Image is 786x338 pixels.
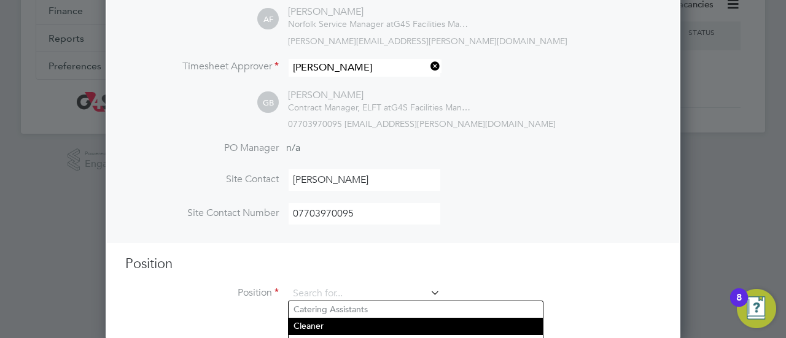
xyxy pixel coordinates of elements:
[125,255,661,273] h3: Position
[125,142,279,155] label: PO Manager
[289,301,543,318] li: Catering Assistants
[737,289,776,328] button: Open Resource Center, 8 new notifications
[288,89,472,102] div: [PERSON_NAME]
[736,298,742,313] div: 8
[289,318,543,334] li: Cleaner
[288,18,394,29] span: Norfolk Service Manager at
[289,285,440,303] input: Search for...
[288,102,472,113] div: G4S Facilities Management (Uk) Limited
[288,102,391,113] span: Contract Manager, ELFT at
[286,142,300,154] span: n/a
[288,36,567,47] span: [PERSON_NAME][EMAIL_ADDRESS][PERSON_NAME][DOMAIN_NAME]
[288,18,472,29] div: G4S Facilities Management (Uk) Limited
[125,207,279,220] label: Site Contact Number
[125,60,279,73] label: Timesheet Approver
[289,59,440,77] input: Search for...
[344,118,556,129] span: [EMAIL_ADDRESS][PERSON_NAME][DOMAIN_NAME]
[257,92,279,113] span: GB
[125,286,279,299] label: Position
[125,173,279,186] label: Site Contact
[288,118,342,129] span: 07703970095
[257,9,279,30] span: AF
[288,6,472,18] div: [PERSON_NAME]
